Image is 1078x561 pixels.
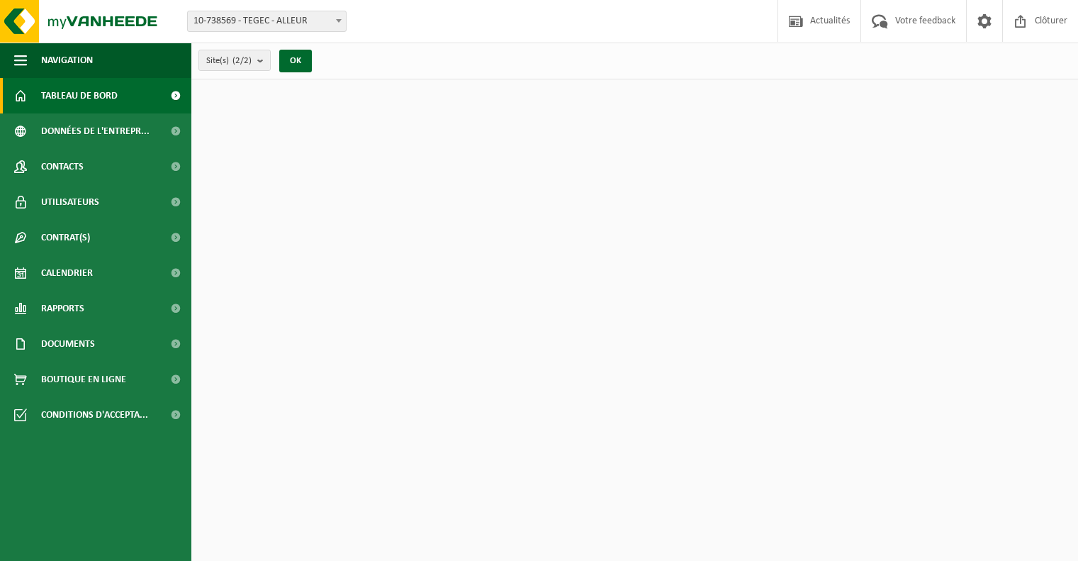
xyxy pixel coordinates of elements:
count: (2/2) [232,56,252,65]
button: Site(s)(2/2) [198,50,271,71]
span: Calendrier [41,255,93,291]
span: Contrat(s) [41,220,90,255]
span: Boutique en ligne [41,362,126,397]
span: Contacts [41,149,84,184]
span: Conditions d'accepta... [41,397,148,433]
span: Données de l'entrepr... [41,113,150,149]
span: Utilisateurs [41,184,99,220]
span: 10-738569 - TEGEC - ALLEUR [187,11,347,32]
span: 10-738569 - TEGEC - ALLEUR [188,11,346,31]
span: Tableau de bord [41,78,118,113]
button: OK [279,50,312,72]
span: Rapports [41,291,84,326]
span: Site(s) [206,50,252,72]
span: Documents [41,326,95,362]
span: Navigation [41,43,93,78]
